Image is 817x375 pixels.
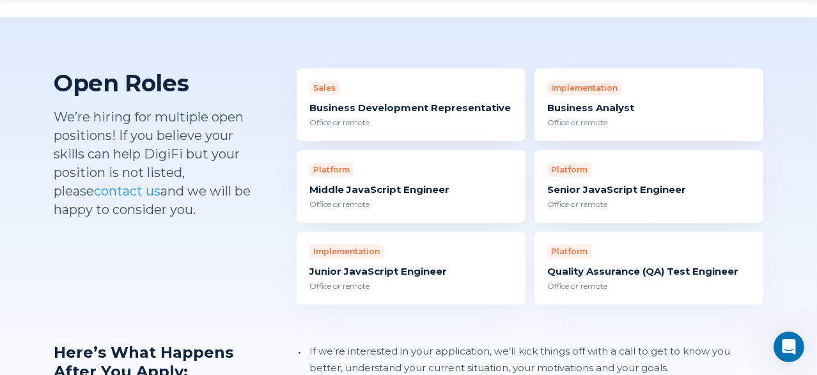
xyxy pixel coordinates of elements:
[309,183,513,196] div: Middle JavaScript Engineer
[547,183,751,196] div: Senior JavaScript Engineer
[309,102,513,114] div: Business Development Representative
[309,280,513,292] div: Office or remote
[547,245,591,259] div: Platform
[309,81,339,95] div: Sales
[547,199,751,210] div: Office or remote
[309,199,513,210] div: Office or remote
[54,68,258,98] h2: Open Roles
[54,108,258,219] p: We’re hiring for multiple open positions! If you believe your skills can help DigiFi but your pos...
[309,163,354,177] div: Platform
[309,265,513,278] div: Junior JavaScript Engineer
[774,332,804,362] iframe: Intercom live chat
[309,245,384,259] div: Implementation
[547,163,591,177] div: Platform
[94,183,160,199] a: contact us
[547,102,751,114] div: Business Analyst
[547,265,751,278] div: Quality Assurance (QA) Test Engineer
[309,117,513,128] div: Office or remote
[547,117,751,128] div: Office or remote
[547,280,751,292] div: Office or remote
[547,81,621,95] div: Implementation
